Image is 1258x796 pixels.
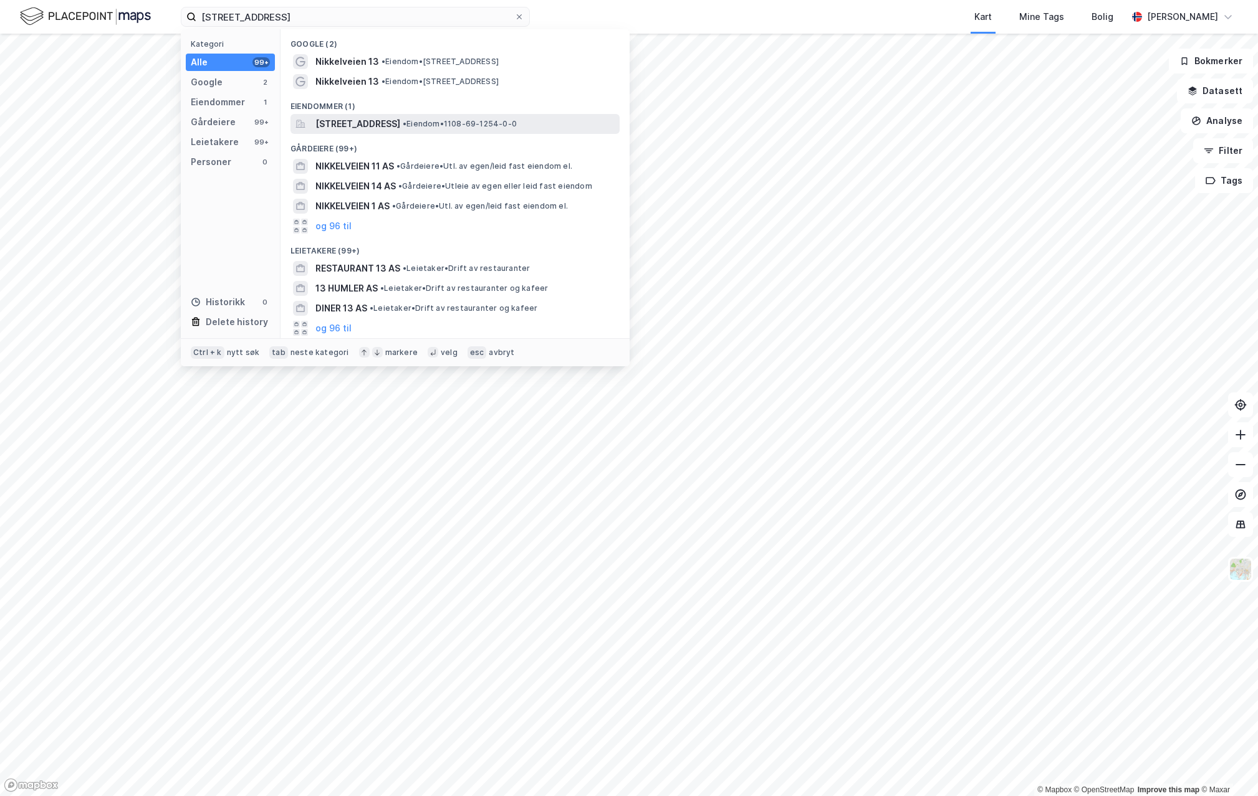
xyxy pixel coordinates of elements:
div: 99+ [252,137,270,147]
span: 13 HUMLER AS [315,281,378,296]
div: Leietakere [191,135,239,149]
span: Gårdeiere • Utl. av egen/leid fast eiendom el. [392,201,568,211]
span: RESTAURANT 13 AS [315,261,400,276]
button: Bokmerker [1169,49,1253,73]
div: 0 [260,297,270,307]
span: • [396,161,400,171]
div: 99+ [252,117,270,127]
div: avbryt [489,348,514,358]
span: • [382,77,385,86]
a: OpenStreetMap [1074,785,1135,794]
div: Leietakere (99+) [281,236,630,258]
div: Historikk [191,295,245,310]
iframe: Chat Widget [1196,736,1258,796]
span: • [403,263,406,273]
span: Leietaker • Drift av restauranter og kafeer [370,303,537,313]
span: NIKKELVEIEN 14 AS [315,179,396,194]
span: Eiendom • 1108-69-1254-0-0 [403,119,517,129]
button: Analyse [1181,108,1253,133]
div: Google [191,75,223,90]
button: Datasett [1177,78,1253,103]
span: Eiendom • [STREET_ADDRESS] [382,57,499,67]
span: • [370,303,373,313]
a: Mapbox homepage [4,778,59,792]
div: [PERSON_NAME] [1147,9,1218,24]
div: Kategori [191,39,275,49]
div: Ctrl + k [191,346,224,359]
div: 0 [260,157,270,167]
span: • [392,201,396,211]
div: Gårdeiere (99+) [281,134,630,156]
a: Improve this map [1138,785,1199,794]
div: 2 [260,77,270,87]
img: Z [1229,557,1252,581]
span: Eiendom • [STREET_ADDRESS] [382,77,499,87]
div: Mine Tags [1019,9,1064,24]
button: og 96 til [315,219,352,234]
div: Google (2) [281,29,630,52]
div: Bolig [1092,9,1113,24]
div: 99+ [252,57,270,67]
div: Eiendommer [191,95,245,110]
span: NIKKELVEIEN 1 AS [315,199,390,214]
span: • [398,181,402,191]
span: Nikkelveien 13 [315,54,379,69]
div: Alle [191,55,208,70]
a: Mapbox [1037,785,1072,794]
div: Personer [191,154,231,169]
button: Tags [1195,168,1253,193]
div: Delete history [206,315,268,329]
span: Gårdeiere • Utleie av egen eller leid fast eiendom [398,181,592,191]
span: Nikkelveien 13 [315,74,379,89]
span: • [380,283,384,293]
span: NIKKELVEIEN 11 AS [315,159,394,174]
div: neste kategori [290,348,349,358]
div: velg [441,348,458,358]
span: • [403,119,406,128]
div: nytt søk [227,348,260,358]
div: Eiendommer (1) [281,92,630,114]
span: [STREET_ADDRESS] [315,116,400,131]
button: og 96 til [315,321,352,336]
div: tab [269,346,288,359]
button: Filter [1193,138,1253,163]
span: • [382,57,385,66]
input: Søk på adresse, matrikkel, gårdeiere, leietakere eller personer [196,7,514,26]
span: DINER 13 AS [315,301,367,316]
img: logo.f888ab2527a4732fd821a326f86c7f29.svg [20,6,151,27]
div: 1 [260,97,270,107]
div: Gårdeiere [191,115,236,130]
div: Kart [974,9,992,24]
span: Leietaker • Drift av restauranter [403,263,530,273]
div: esc [468,346,487,359]
div: markere [385,348,418,358]
span: Gårdeiere • Utl. av egen/leid fast eiendom el. [396,161,572,171]
span: Leietaker • Drift av restauranter og kafeer [380,283,548,293]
